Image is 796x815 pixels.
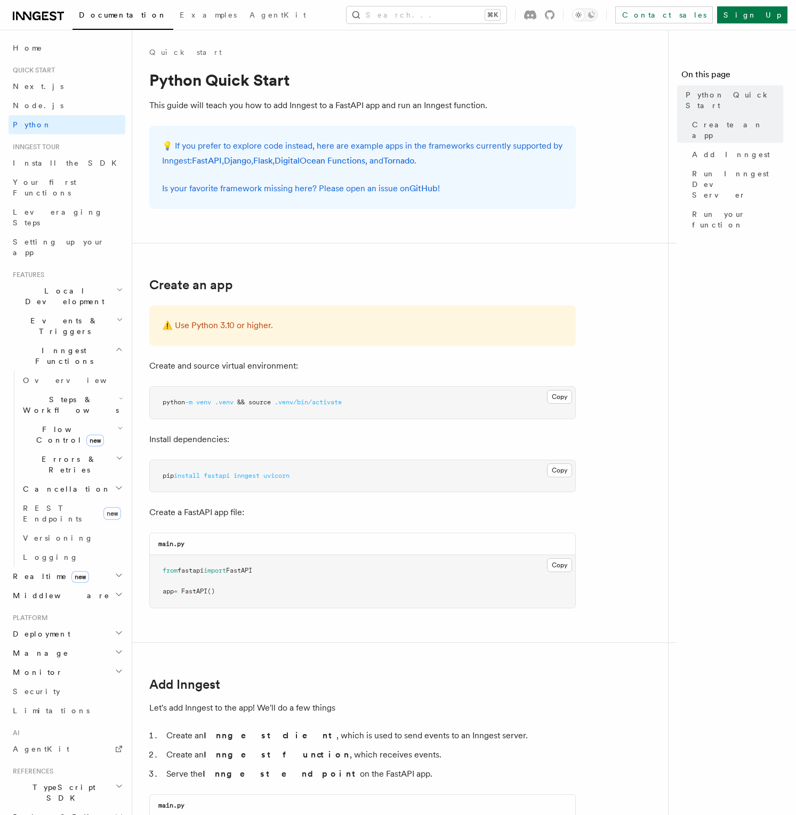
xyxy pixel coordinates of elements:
li: Create an , which is used to send events to an Inngest server. [163,728,576,743]
div: Inngest Functions [9,371,125,567]
li: Create an , which receives events. [163,747,576,762]
span: uvicorn [263,472,290,479]
span: Security [13,687,60,696]
span: app [163,588,174,595]
p: ⚠️ Use Python 3.10 or higher. [162,318,563,333]
span: References [9,767,53,776]
button: Copy [547,390,572,404]
span: Steps & Workflows [19,394,119,415]
kbd: ⌘K [485,10,500,20]
span: Node.js [13,101,63,110]
span: Documentation [79,11,167,19]
a: Python Quick Start [681,85,783,115]
span: && [237,398,245,406]
span: pip [163,472,174,479]
strong: Inngest function [204,749,350,760]
a: Install the SDK [9,153,125,173]
h1: Python Quick Start [149,70,576,89]
a: Flask [253,156,272,166]
span: Versioning [23,534,93,542]
button: Search...⌘K [347,6,506,23]
p: Let's add Inngest to the app! We'll do a few things [149,700,576,715]
p: Is your favorite framework missing here? Please open an issue on ! [162,181,563,196]
span: Create an app [692,119,783,141]
a: Add Inngest [688,145,783,164]
a: Python [9,115,125,134]
p: 💡 If you prefer to explore code instead, here are example apps in the frameworks currently suppor... [162,138,563,168]
p: Create a FastAPI app file: [149,505,576,520]
span: Errors & Retries [19,454,116,475]
span: Inngest Functions [9,345,115,366]
button: Local Development [9,281,125,311]
p: Create and source virtual environment: [149,358,576,373]
strong: Inngest endpoint [203,769,360,779]
a: Next.js [9,77,125,96]
a: FastAPI [192,156,222,166]
a: Security [9,682,125,701]
span: Features [9,271,44,279]
a: AgentKit [243,3,312,29]
p: This guide will teach you how to add Inngest to a FastAPI app and run an Inngest function. [149,98,576,113]
a: Create an app [149,278,233,292]
span: Inngest tour [9,143,60,151]
span: Manage [9,648,69,658]
a: Django [224,156,251,166]
span: Python Quick Start [686,89,783,111]
a: Node.js [9,96,125,115]
li: Serve the on the FastAPI app. [163,767,576,781]
button: Manage [9,643,125,663]
a: AgentKit [9,739,125,759]
span: AI [9,729,20,737]
span: Events & Triggers [9,315,116,337]
span: venv [196,398,211,406]
a: Contact sales [615,6,713,23]
span: Next.js [13,82,63,91]
span: Overview [23,376,133,385]
strong: Inngest client [204,730,336,740]
a: GitHub [409,183,438,193]
span: Run your function [692,209,783,230]
span: new [103,507,121,520]
span: Setting up your app [13,238,104,257]
a: Tornado [383,156,414,166]
button: Errors & Retries [19,450,125,479]
a: REST Endpointsnew [19,499,125,528]
span: Deployment [9,629,70,639]
a: Sign Up [717,6,787,23]
span: inngest [234,472,260,479]
a: Your first Functions [9,173,125,202]
span: Flow Control [19,424,117,445]
a: Leveraging Steps [9,202,125,232]
a: Quick start [149,47,222,58]
span: from [163,567,178,574]
code: main.py [158,802,184,809]
span: REST Endpoints [23,504,82,523]
span: FastAPI [181,588,207,595]
span: TypeScript SDK [9,782,115,803]
a: Setting up your app [9,232,125,262]
a: Limitations [9,701,125,720]
span: Cancellation [19,484,111,494]
a: Overview [19,371,125,390]
span: Monitor [9,667,63,678]
span: python [163,398,185,406]
span: = [174,588,178,595]
a: Run Inngest Dev Server [688,164,783,205]
span: Home [13,43,43,53]
a: Examples [173,3,243,29]
a: Logging [19,548,125,567]
span: .venv [215,398,234,406]
button: Flow Controlnew [19,420,125,450]
span: new [86,435,104,446]
span: Your first Functions [13,178,76,197]
span: AgentKit [13,745,69,753]
button: Events & Triggers [9,311,125,341]
span: Limitations [13,706,90,715]
span: Middleware [9,590,110,601]
span: FastAPI [226,567,252,574]
span: install [174,472,200,479]
span: source [248,398,271,406]
span: Examples [180,11,237,19]
a: Home [9,38,125,58]
span: () [207,588,215,595]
